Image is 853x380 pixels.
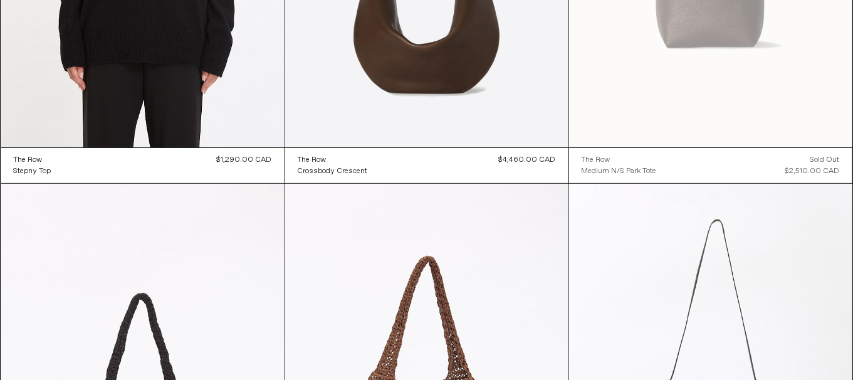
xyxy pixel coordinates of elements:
[582,166,657,177] a: Medium N/S Park Tote
[582,154,657,166] a: The Row
[298,154,368,166] a: The Row
[14,155,43,166] div: The Row
[499,154,556,166] div: $4,460.00 CAD
[582,155,610,166] div: The Row
[785,166,840,177] div: $2,510.00 CAD
[298,166,368,177] a: Crossbody Crescent
[14,166,51,177] a: Stepny Top
[298,155,327,166] div: The Row
[217,154,272,166] div: $1,290.00 CAD
[14,154,51,166] a: The Row
[810,154,840,166] div: Sold out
